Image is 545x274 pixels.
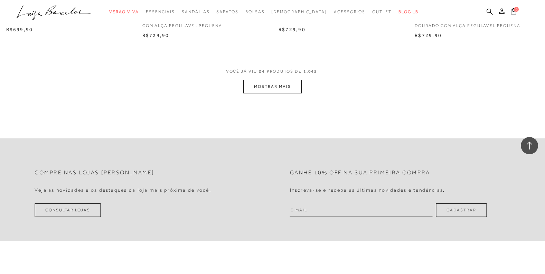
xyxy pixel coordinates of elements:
a: categoryNavScreenReaderText [109,6,139,18]
h4: Veja as novidades e os destaques da loja mais próxima de você. [35,187,211,193]
a: BLOG LB [398,6,419,18]
button: Cadastrar [436,203,487,217]
h2: Ganhe 10% off na sua primeira compra [290,170,430,176]
span: R$699,90 [6,27,33,32]
a: categoryNavScreenReaderText [334,6,365,18]
span: VOCÊ JÁ VIU PRODUTOS DE [226,69,319,74]
a: categoryNavScreenReaderText [146,6,175,18]
span: BLOG LB [398,9,419,14]
span: Sandálias [182,9,209,14]
span: 0 [514,7,519,12]
button: 0 [509,8,518,17]
span: R$729,90 [279,27,306,32]
span: Outlet [372,9,392,14]
span: Sapatos [216,9,238,14]
button: MOSTRAR MAIS [243,80,301,93]
span: R$729,90 [142,33,169,38]
a: Consultar Lojas [35,203,101,217]
a: noSubCategoriesText [271,6,327,18]
span: Verão Viva [109,9,139,14]
a: categoryNavScreenReaderText [182,6,209,18]
a: categoryNavScreenReaderText [245,6,265,18]
span: 1.045 [303,69,318,74]
h2: Compre nas lojas [PERSON_NAME] [35,170,154,176]
span: Essenciais [146,9,175,14]
span: Bolsas [245,9,265,14]
input: E-mail [290,203,433,217]
a: categoryNavScreenReaderText [372,6,392,18]
a: categoryNavScreenReaderText [216,6,238,18]
span: Acessórios [334,9,365,14]
span: 24 [259,69,265,74]
span: [DEMOGRAPHIC_DATA] [271,9,327,14]
span: R$729,90 [415,33,442,38]
h4: Inscreva-se e receba as últimas novidades e tendências. [290,187,445,193]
